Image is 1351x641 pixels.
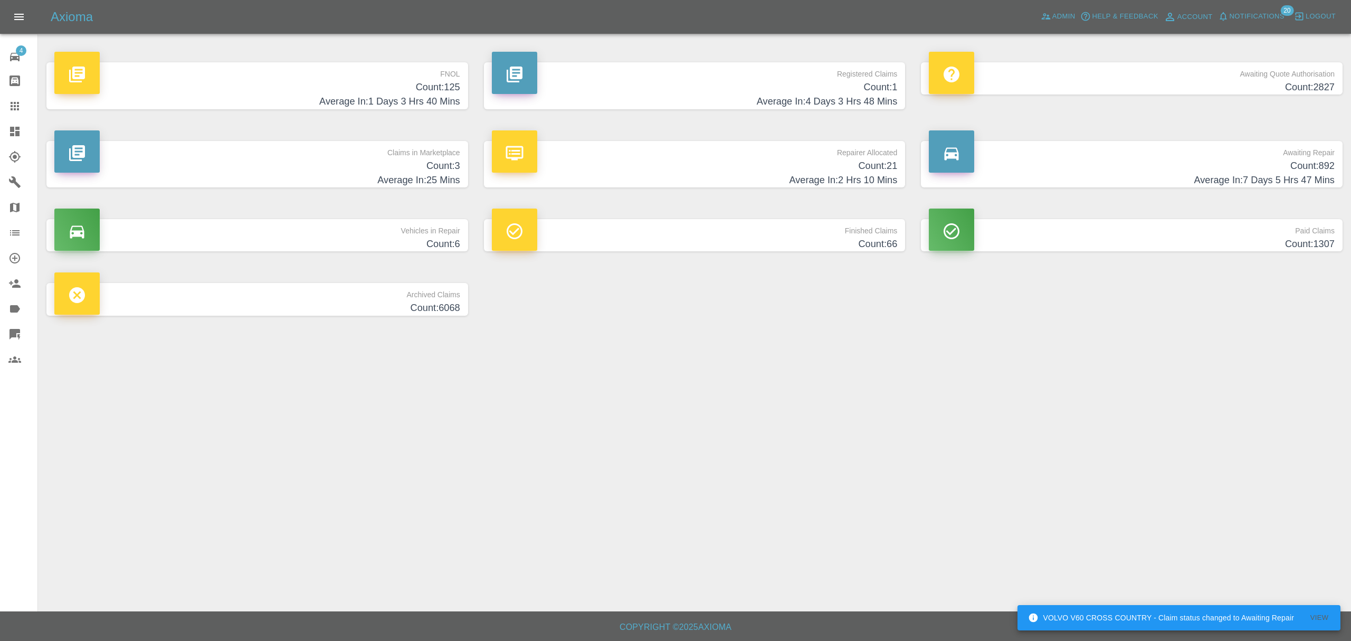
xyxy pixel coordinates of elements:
[929,80,1335,95] h4: Count: 2827
[54,159,460,173] h4: Count: 3
[1161,8,1215,25] a: Account
[492,62,898,80] p: Registered Claims
[6,4,32,30] button: Open drawer
[1038,8,1078,25] a: Admin
[54,141,460,159] p: Claims in Marketplace
[921,62,1343,95] a: Awaiting Quote AuthorisationCount:2827
[929,159,1335,173] h4: Count: 892
[1092,11,1158,23] span: Help & Feedback
[484,141,906,188] a: Repairer AllocatedCount:21Average In:2 Hrs 10 Mins
[929,62,1335,80] p: Awaiting Quote Authorisation
[1028,608,1294,627] div: VOLVO V60 CROSS COUNTRY - Claim status changed to Awaiting Repair
[929,141,1335,159] p: Awaiting Repair
[1230,11,1285,23] span: Notifications
[46,62,468,109] a: FNOLCount:125Average In:1 Days 3 Hrs 40 Mins
[1306,11,1336,23] span: Logout
[921,219,1343,251] a: Paid ClaimsCount:1307
[54,80,460,95] h4: Count: 125
[1291,8,1338,25] button: Logout
[1052,11,1076,23] span: Admin
[929,237,1335,251] h4: Count: 1307
[484,219,906,251] a: Finished ClaimsCount:66
[492,159,898,173] h4: Count: 21
[929,219,1335,237] p: Paid Claims
[921,141,1343,188] a: Awaiting RepairCount:892Average In:7 Days 5 Hrs 47 Mins
[1280,5,1293,16] span: 20
[54,219,460,237] p: Vehicles in Repair
[54,95,460,109] h4: Average In: 1 Days 3 Hrs 40 Mins
[46,283,468,315] a: Archived ClaimsCount:6068
[1177,11,1213,23] span: Account
[492,219,898,237] p: Finished Claims
[54,301,460,315] h4: Count: 6068
[46,141,468,188] a: Claims in MarketplaceCount:3Average In:25 Mins
[492,95,898,109] h4: Average In: 4 Days 3 Hrs 48 Mins
[1215,8,1287,25] button: Notifications
[1078,8,1160,25] button: Help & Feedback
[16,45,26,56] span: 4
[492,173,898,187] h4: Average In: 2 Hrs 10 Mins
[492,237,898,251] h4: Count: 66
[51,8,93,25] h5: Axioma
[484,62,906,109] a: Registered ClaimsCount:1Average In:4 Days 3 Hrs 48 Mins
[929,173,1335,187] h4: Average In: 7 Days 5 Hrs 47 Mins
[54,283,460,301] p: Archived Claims
[1302,610,1336,626] button: View
[54,173,460,187] h4: Average In: 25 Mins
[54,62,460,80] p: FNOL
[492,80,898,95] h4: Count: 1
[54,237,460,251] h4: Count: 6
[8,620,1343,635] h6: Copyright © 2025 Axioma
[46,219,468,251] a: Vehicles in RepairCount:6
[492,141,898,159] p: Repairer Allocated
